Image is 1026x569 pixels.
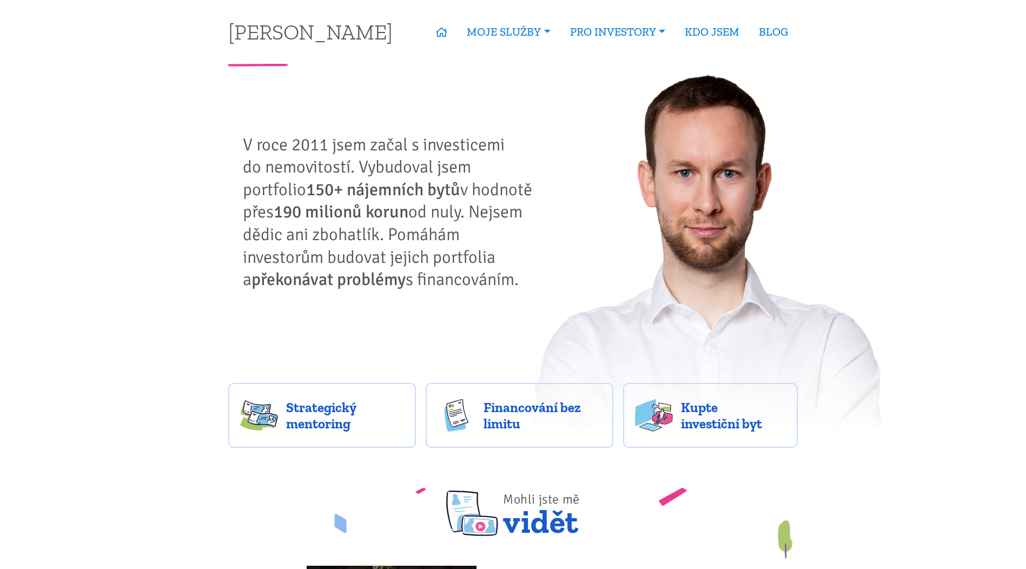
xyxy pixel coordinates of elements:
[438,399,475,432] img: finance
[228,383,416,448] a: Strategický mentoring
[274,201,408,222] strong: 190 milionů korun
[623,383,798,448] a: Kupte investiční byt
[306,179,460,200] strong: 150+ nájemních bytů
[426,383,613,448] a: Financování bez limitu
[243,134,540,291] p: V roce 2011 jsem začal s investicemi do nemovitostí. Vybudoval jsem portfolio v hodnotě přes od n...
[675,19,749,44] a: KDO JSEM
[251,269,406,290] strong: překonávat problémy
[635,399,673,432] img: flats
[484,399,601,432] span: Financování bez limitu
[749,19,798,44] a: BLOG
[228,21,393,42] a: [PERSON_NAME]
[503,491,580,507] span: Mohli jste mě
[681,399,786,432] span: Kupte investiční byt
[457,19,560,44] a: MOJE SLUŽBY
[560,19,675,44] a: PRO INVESTORY
[240,399,278,432] img: strategy
[286,399,404,432] span: Strategický mentoring
[503,478,580,536] span: vidět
